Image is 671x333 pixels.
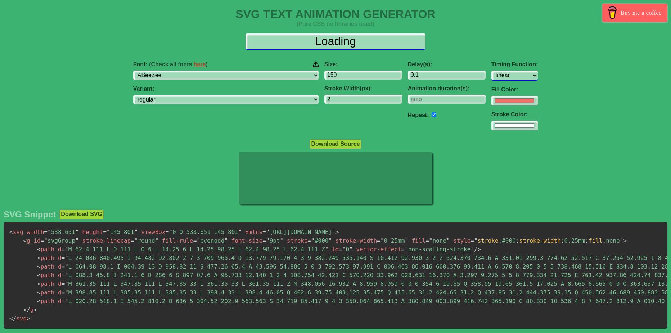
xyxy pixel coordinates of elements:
[377,237,408,244] span: 0.25mm
[62,246,329,253] span: M 62.4 111 L 0 111 L 0 6 L 14.25 6 L 14.25 98.25 L 62.4 98.25 L 62.4 111 Z
[425,237,450,244] span: none
[429,237,433,244] span: "
[408,71,486,80] input: 0.1s
[65,289,68,296] span: "
[37,289,54,296] span: path
[491,61,538,68] label: Timing Function:
[603,237,606,244] span: :
[405,237,408,244] span: "
[620,237,623,244] span: "
[474,246,481,253] span: />
[412,237,426,244] span: fill
[65,255,68,261] span: "
[103,229,107,235] span: =
[262,237,283,244] span: 9pt
[342,246,346,253] span: "
[134,237,138,244] span: "
[405,246,408,253] span: "
[149,61,208,67] span: (Check all fonts )
[58,246,62,253] span: d
[262,229,335,235] span: [URL][DOMAIN_NAME]
[224,237,228,244] span: "
[245,229,262,235] span: xmlns
[44,229,78,235] span: 538.651
[356,246,401,253] span: vector-effect
[65,263,68,270] span: "
[308,237,311,244] span: =
[133,86,319,92] label: Variant:
[134,229,138,235] span: "
[193,237,228,244] span: evenodd
[37,255,41,261] span: <
[41,237,79,244] span: svgGroup
[58,280,62,287] span: d
[9,315,16,322] span: </
[408,61,486,68] label: Delay(s):
[82,237,131,244] span: stroke-linecap
[37,263,41,270] span: <
[62,298,65,305] span: =
[339,246,353,253] span: 0
[325,246,329,253] span: "
[478,237,499,244] span: stroke
[401,246,405,253] span: =
[62,263,65,270] span: =
[335,237,377,244] span: stroke-width
[33,237,40,244] span: id
[339,246,342,253] span: =
[37,246,54,253] span: path
[169,229,172,235] span: "
[313,61,319,68] img: Upload your font
[499,237,502,244] span: :
[491,86,538,93] label: Fill Color:
[324,61,402,68] label: Size:
[131,237,158,244] span: round
[9,315,27,322] span: svg
[287,237,308,244] span: stroke
[446,237,450,244] span: "
[516,237,519,244] span: ;
[561,237,564,244] span: :
[324,85,402,92] label: Stroke Width(px):
[37,289,41,296] span: <
[491,111,538,118] label: Stroke Color:
[311,237,315,244] span: "
[589,237,603,244] span: fill
[62,272,65,279] span: =
[4,210,56,220] h2: SVG Snippet
[37,298,41,305] span: <
[602,4,667,22] a: Buy me a coffee
[27,229,44,235] span: width
[37,280,54,287] span: path
[44,237,48,244] span: "
[23,237,30,244] span: g
[23,237,27,244] span: <
[332,246,339,253] span: id
[266,229,270,235] span: "
[58,272,62,279] span: d
[23,306,34,313] span: g
[58,255,62,261] span: d
[194,61,206,67] a: here
[623,237,627,244] span: >
[324,95,402,104] input: 2px
[328,237,332,244] span: "
[58,289,62,296] span: d
[310,139,361,149] button: Download Source
[58,298,62,305] span: d
[453,237,470,244] span: style
[37,298,54,305] span: path
[585,237,589,244] span: ;
[37,272,54,279] span: path
[621,6,662,19] span: Buy me a coffee
[27,315,30,322] span: >
[193,237,197,244] span: =
[425,237,429,244] span: =
[166,229,169,235] span: =
[380,237,384,244] span: "
[262,229,266,235] span: =
[131,237,134,244] span: =
[478,237,620,244] span: #000 0.25mm none
[308,237,332,244] span: #000
[162,237,193,244] span: fill-rule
